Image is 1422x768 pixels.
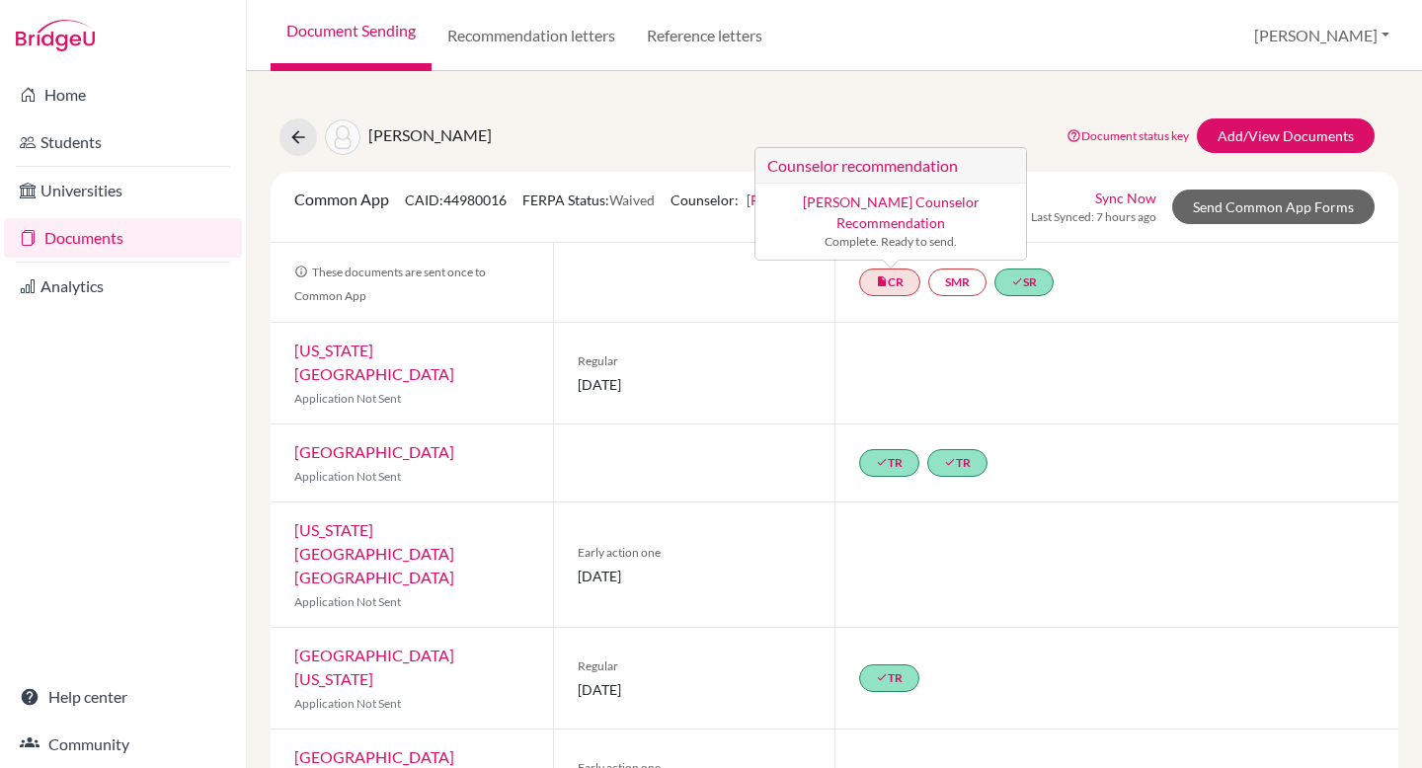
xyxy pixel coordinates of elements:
span: Early action one [578,544,812,562]
i: done [1011,275,1023,287]
a: doneTR [859,449,919,477]
a: Community [4,725,242,764]
span: Application Not Sent [294,469,401,484]
span: Counselor: [671,192,856,208]
img: Bridge-U [16,20,95,51]
a: Document status key [1066,128,1189,143]
span: Waived [609,192,655,208]
span: These documents are sent once to Common App [294,265,486,303]
i: done [876,456,888,468]
a: Documents [4,218,242,258]
a: [PERSON_NAME] [747,192,856,208]
span: Regular [578,352,812,370]
a: [US_STATE][GEOGRAPHIC_DATA] [294,341,454,383]
a: Help center [4,677,242,717]
a: Sync Now [1095,188,1156,208]
span: Regular [578,657,812,675]
i: done [944,456,956,468]
span: [PERSON_NAME] [368,125,492,144]
a: Add/View Documents [1197,118,1375,153]
span: FERPA Status: [522,192,655,208]
a: Students [4,122,242,162]
span: Application Not Sent [294,391,401,406]
a: Home [4,75,242,115]
a: Universities [4,171,242,210]
a: doneTR [859,664,919,692]
span: Application Not Sent [294,696,401,711]
i: insert_drive_file [876,275,888,287]
span: Application Not Sent [294,594,401,609]
span: [DATE] [578,374,812,395]
a: insert_drive_fileCRCounselor recommendation [PERSON_NAME] Counselor Recommendation Complete. Read... [859,269,920,296]
a: doneTR [927,449,987,477]
span: [DATE] [578,566,812,586]
a: [GEOGRAPHIC_DATA] [294,442,454,461]
span: Common App [294,190,389,208]
button: [PERSON_NAME] [1245,17,1398,54]
span: Last Synced: 7 hours ago [1031,208,1156,226]
span: CAID: 44980016 [405,192,507,208]
span: [DATE] [578,679,812,700]
a: doneSR [994,269,1054,296]
small: Complete. Ready to send. [767,233,1014,251]
h3: Counselor recommendation [755,148,1026,184]
a: [US_STATE][GEOGRAPHIC_DATA] [GEOGRAPHIC_DATA] [294,520,454,586]
a: Send Common App Forms [1172,190,1375,224]
a: [PERSON_NAME] Counselor Recommendation [803,193,980,231]
i: done [876,671,888,683]
a: [GEOGRAPHIC_DATA][US_STATE] [294,646,454,688]
a: Analytics [4,267,242,306]
a: SMR [928,269,987,296]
